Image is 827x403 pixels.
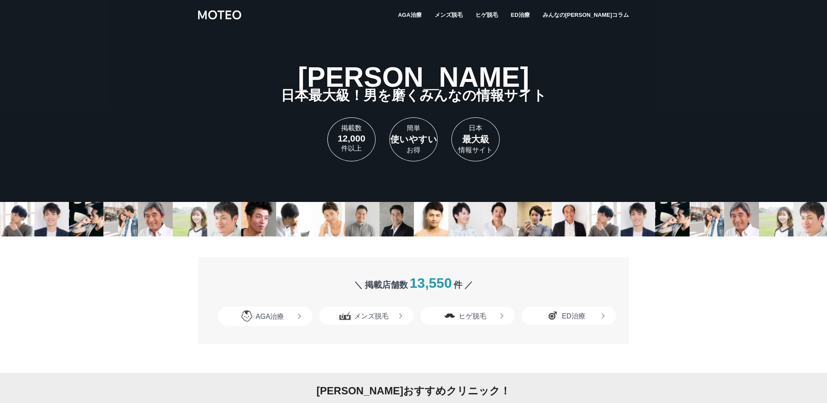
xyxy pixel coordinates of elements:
[398,12,422,18] span: AGA治療
[339,310,351,321] img: メンズ脱毛
[327,117,376,161] div: 掲載数 件以上
[543,10,629,19] a: みんなの[PERSON_NAME]コラム
[6,384,821,398] h2: [PERSON_NAME]おすすめクリニック！
[328,133,375,144] span: 12,000
[476,10,498,19] a: ヒゲ脱毛
[398,10,422,19] a: AGA治療
[444,310,455,321] img: ヒゲ脱毛
[390,133,437,145] span: 使いやすい
[410,275,452,291] span: 13,550
[241,310,252,322] img: AGA治療
[420,307,515,325] a: ヒゲ脱毛
[218,307,312,326] a: AGA治療
[511,12,530,18] span: ED治療
[389,117,438,161] div: 簡単 お得
[435,10,463,19] a: メンズ脱毛
[211,275,616,291] p: ＼ 掲載店舗数 件 ／
[452,133,499,145] span: 最大級
[319,307,413,325] a: メンズ脱毛
[543,12,629,18] span: みんなの[PERSON_NAME]コラム
[435,12,463,18] span: メンズ脱毛
[522,307,616,325] a: ED治療
[451,117,500,161] div: 日本 情報サイト
[476,12,498,18] span: ヒゲ脱毛
[198,9,241,20] img: MOTEO
[547,310,558,321] img: ED治療
[511,10,530,19] a: ED治療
